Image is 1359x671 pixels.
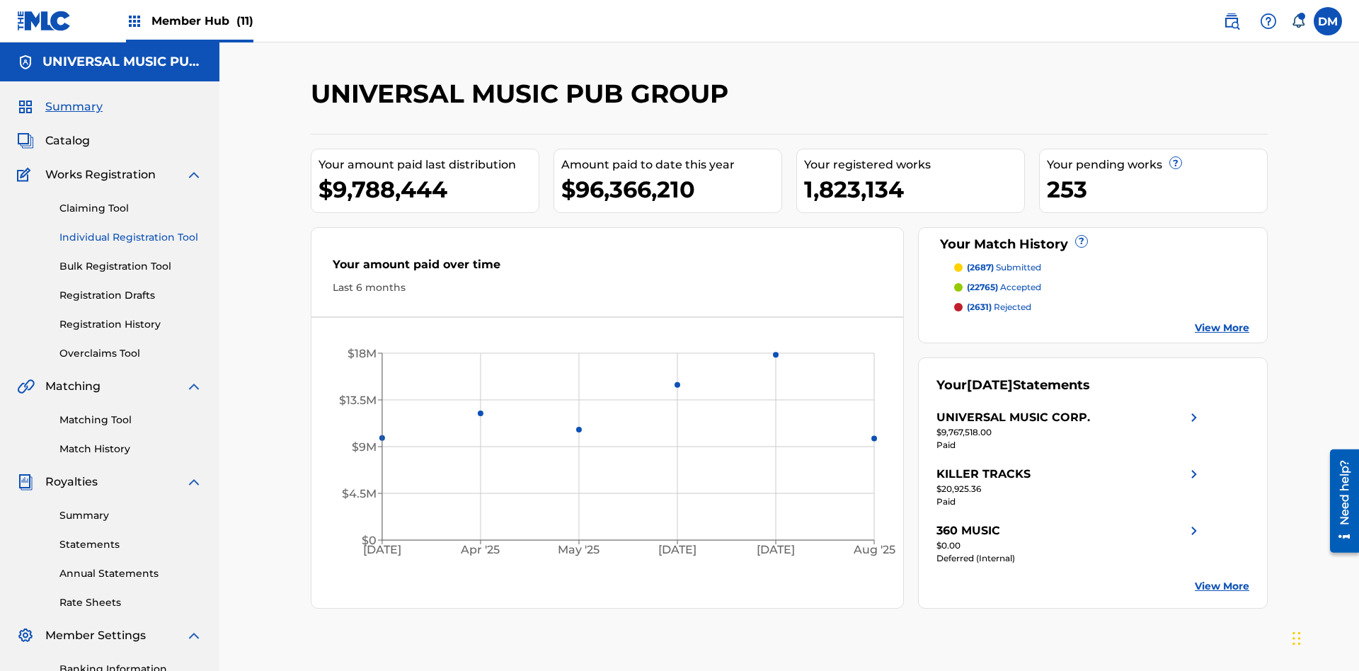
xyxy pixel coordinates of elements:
[45,166,156,183] span: Works Registration
[936,483,1203,495] div: $20,925.36
[236,14,253,28] span: (11)
[1186,466,1203,483] img: right chevron icon
[936,495,1203,508] div: Paid
[333,280,882,295] div: Last 6 months
[339,394,377,407] tspan: $13.5M
[936,552,1203,565] div: Deferred (Internal)
[659,544,697,557] tspan: [DATE]
[1292,617,1301,660] div: Drag
[185,474,202,491] img: expand
[1047,173,1267,205] div: 253
[45,474,98,491] span: Royalties
[936,522,1203,565] a: 360 MUSICright chevron icon$0.00Deferred (Internal)
[319,173,539,205] div: $9,788,444
[804,156,1024,173] div: Your registered works
[1170,157,1181,168] span: ?
[1319,444,1359,560] iframe: Resource Center
[967,301,1031,314] p: rejected
[59,537,202,552] a: Statements
[967,262,994,273] span: (2687)
[1047,156,1267,173] div: Your pending works
[1195,579,1249,594] a: View More
[45,132,90,149] span: Catalog
[936,376,1090,395] div: Your Statements
[853,544,895,557] tspan: Aug '25
[59,566,202,581] a: Annual Statements
[59,317,202,332] a: Registration History
[17,166,35,183] img: Works Registration
[936,466,1203,508] a: KILLER TRACKSright chevron icon$20,925.36Paid
[1195,321,1249,335] a: View More
[151,13,253,29] span: Member Hub
[319,156,539,173] div: Your amount paid last distribution
[804,173,1024,205] div: 1,823,134
[936,426,1203,439] div: $9,767,518.00
[1217,7,1246,35] a: Public Search
[17,132,90,149] a: CatalogCatalog
[967,377,1013,393] span: [DATE]
[59,595,202,610] a: Rate Sheets
[342,487,377,500] tspan: $4.5M
[363,544,401,557] tspan: [DATE]
[59,230,202,245] a: Individual Registration Tool
[561,173,781,205] div: $96,366,210
[954,261,1250,274] a: (2687) submitted
[126,13,143,30] img: Top Rightsholders
[1288,603,1359,671] iframe: Chat Widget
[17,627,34,644] img: Member Settings
[954,281,1250,294] a: (22765) accepted
[45,627,146,644] span: Member Settings
[967,302,992,312] span: (2631)
[17,11,71,31] img: MLC Logo
[1291,14,1305,28] div: Notifications
[348,347,377,360] tspan: $18M
[967,261,1041,274] p: submitted
[59,259,202,274] a: Bulk Registration Tool
[954,301,1250,314] a: (2631) rejected
[936,409,1090,426] div: UNIVERSAL MUSIC CORP.
[59,442,202,457] a: Match History
[1254,7,1283,35] div: Help
[59,508,202,523] a: Summary
[185,166,202,183] img: expand
[362,534,377,547] tspan: $0
[59,201,202,216] a: Claiming Tool
[185,627,202,644] img: expand
[967,282,998,292] span: (22765)
[333,256,882,280] div: Your amount paid over time
[967,281,1041,294] p: accepted
[936,439,1203,452] div: Paid
[17,132,34,149] img: Catalog
[757,544,796,557] tspan: [DATE]
[1186,409,1203,426] img: right chevron icon
[42,54,202,70] h5: UNIVERSAL MUSIC PUB GROUP
[1076,236,1087,247] span: ?
[936,522,1000,539] div: 360 MUSIC
[59,413,202,428] a: Matching Tool
[1260,13,1277,30] img: help
[352,440,377,454] tspan: $9M
[17,98,34,115] img: Summary
[461,544,500,557] tspan: Apr '25
[17,378,35,395] img: Matching
[558,544,600,557] tspan: May '25
[936,466,1031,483] div: KILLER TRACKS
[1314,7,1342,35] div: User Menu
[1223,13,1240,30] img: search
[185,378,202,395] img: expand
[936,235,1250,254] div: Your Match History
[936,539,1203,552] div: $0.00
[45,98,103,115] span: Summary
[17,474,34,491] img: Royalties
[311,78,735,110] h2: UNIVERSAL MUSIC PUB GROUP
[59,346,202,361] a: Overclaims Tool
[59,288,202,303] a: Registration Drafts
[936,409,1203,452] a: UNIVERSAL MUSIC CORP.right chevron icon$9,767,518.00Paid
[17,54,34,71] img: Accounts
[17,98,103,115] a: SummarySummary
[561,156,781,173] div: Amount paid to date this year
[45,378,101,395] span: Matching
